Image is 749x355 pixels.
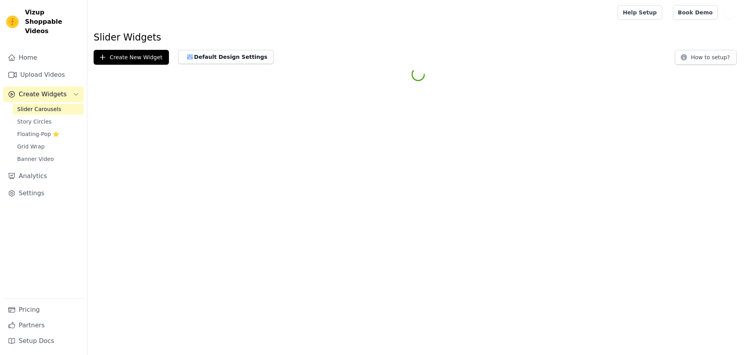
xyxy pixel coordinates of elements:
[673,5,718,20] a: Book Demo
[17,118,51,125] span: Story Circles
[3,50,84,65] a: Home
[3,333,84,349] a: Setup Docs
[94,50,169,65] button: Create New Widget
[3,302,84,318] a: Pricing
[25,8,81,36] span: Vizup Shoppable Videos
[618,5,662,20] a: Help Setup
[12,141,84,152] a: Grid Wrap
[3,185,84,201] a: Settings
[19,90,67,99] span: Create Widgets
[178,50,273,64] button: Default Design Settings
[6,16,19,28] img: Vizup
[3,318,84,333] a: Partners
[12,104,84,115] a: Slider Carousels
[3,168,84,184] a: Analytics
[675,50,737,65] button: How to setup?
[12,129,84,140] a: Floating-Pop ⭐
[675,55,737,63] a: How to setup?
[17,143,44,150] span: Grid Wrap
[94,31,743,44] h1: Slider Widgets
[17,105,61,113] span: Slider Carousels
[3,67,84,83] a: Upload Videos
[12,154,84,164] a: Banner Video
[12,116,84,127] a: Story Circles
[17,155,54,163] span: Banner Video
[17,130,59,138] span: Floating-Pop ⭐
[3,87,84,102] button: Create Widgets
